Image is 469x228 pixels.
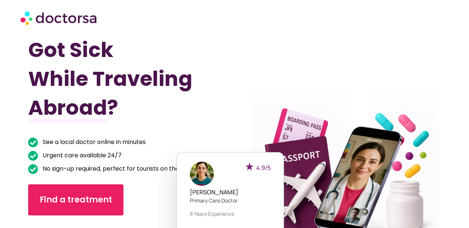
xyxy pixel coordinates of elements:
span: No sign-up required, perfect for tourists on the go [41,164,188,174]
span: 4.9/5 [256,164,271,172]
span: See a local doctor online in minutes [41,137,146,147]
p: 8 years experience [190,210,271,218]
span: Urgent care available 24/7 [41,150,122,161]
h5: [PERSON_NAME] [190,189,271,196]
span: Find a treatment [40,194,112,206]
p: Primary care doctor [190,197,271,204]
a: Find a treatment [28,184,123,215]
h1: Got Sick While Traveling Abroad? [28,36,204,122]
